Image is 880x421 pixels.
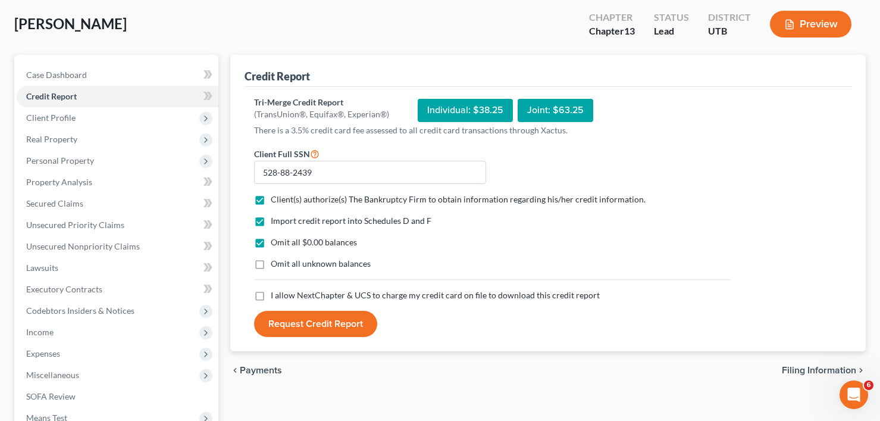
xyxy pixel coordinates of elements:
[654,11,689,24] div: Status
[26,241,140,251] span: Unsecured Nonpriority Claims
[782,366,866,375] button: Filing Information chevron_right
[17,236,218,257] a: Unsecured Nonpriority Claims
[17,214,218,236] a: Unsecured Priority Claims
[654,24,689,38] div: Lead
[17,386,218,407] a: SOFA Review
[271,237,357,247] span: Omit all $0.00 balances
[26,284,102,294] span: Executory Contracts
[26,220,124,230] span: Unsecured Priority Claims
[708,24,751,38] div: UTB
[26,113,76,123] span: Client Profile
[230,366,282,375] button: chevron_left Payments
[840,381,868,409] iframe: Intercom live chat
[254,161,486,185] input: XXX-XX-XXXX
[708,11,751,24] div: District
[254,96,389,108] div: Tri-Merge Credit Report
[782,366,856,375] span: Filing Information
[26,91,77,101] span: Credit Report
[230,366,240,375] i: chevron_left
[26,155,94,166] span: Personal Property
[26,70,87,80] span: Case Dashboard
[17,171,218,193] a: Property Analysis
[271,290,600,300] span: I allow NextChapter & UCS to charge my credit card on file to download this credit report
[17,86,218,107] a: Credit Report
[589,24,635,38] div: Chapter
[254,149,310,159] span: Client Full SSN
[26,198,83,208] span: Secured Claims
[26,370,79,380] span: Miscellaneous
[17,193,218,214] a: Secured Claims
[14,15,127,32] span: [PERSON_NAME]
[271,258,371,269] span: Omit all unknown balances
[864,381,873,390] span: 6
[26,348,60,358] span: Expenses
[26,327,54,337] span: Income
[26,177,92,187] span: Property Analysis
[254,108,389,120] div: (TransUnion®, Equifax®, Experian®)
[770,11,851,38] button: Preview
[254,311,377,337] button: Request Credit Report
[624,25,635,36] span: 13
[26,263,58,273] span: Lawsuits
[271,216,431,226] span: Import credit report into Schedules D and F
[26,134,77,144] span: Real Property
[245,69,310,83] div: Credit Report
[271,194,646,204] span: Client(s) authorize(s) The Bankruptcy Firm to obtain information regarding his/her credit informa...
[254,124,730,136] p: There is a 3.5% credit card fee assessed to all credit card transactions through Xactus.
[240,366,282,375] span: Payments
[418,99,513,122] div: Individual: $38.25
[17,279,218,300] a: Executory Contracts
[518,99,593,122] div: Joint: $63.25
[17,257,218,279] a: Lawsuits
[856,366,866,375] i: chevron_right
[17,64,218,86] a: Case Dashboard
[26,305,134,316] span: Codebtors Insiders & Notices
[589,11,635,24] div: Chapter
[26,391,76,401] span: SOFA Review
